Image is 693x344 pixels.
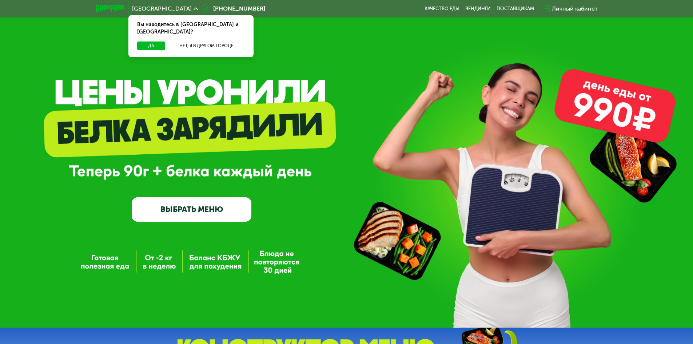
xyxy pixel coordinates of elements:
[552,4,598,13] div: Личный кабинет
[202,4,265,13] a: [PHONE_NUMBER]
[425,6,459,12] a: Качество еды
[465,6,491,12] a: Вендинги
[132,197,251,221] a: ВЫБРАТЬ МЕНЮ
[168,41,245,50] button: Нет, я в другом городе
[128,15,254,41] div: Вы находитесь в [GEOGRAPHIC_DATA] и [GEOGRAPHIC_DATA]?
[132,6,192,12] span: [GEOGRAPHIC_DATA]
[137,41,165,50] button: Да
[497,6,534,12] div: поставщикам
